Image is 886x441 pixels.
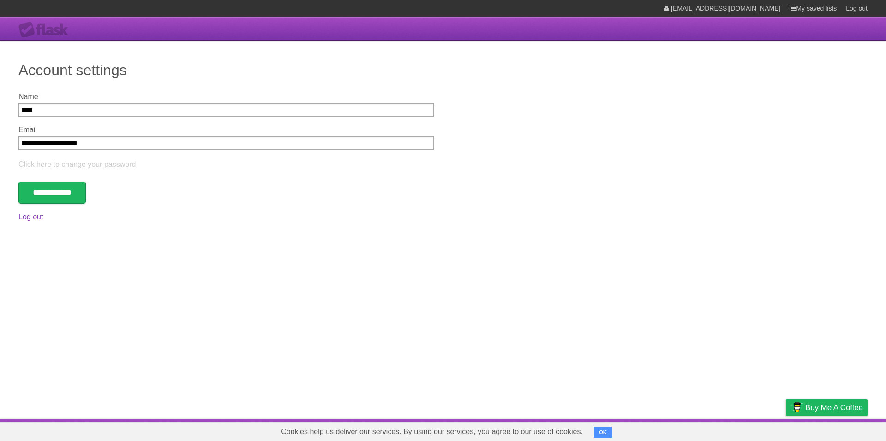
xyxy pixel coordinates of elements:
[663,421,682,439] a: About
[786,399,868,416] a: Buy me a coffee
[594,427,612,438] button: OK
[805,400,863,416] span: Buy me a coffee
[18,59,868,81] h1: Account settings
[18,93,434,101] label: Name
[18,126,434,134] label: Email
[742,421,763,439] a: Terms
[774,421,798,439] a: Privacy
[790,400,803,415] img: Buy me a coffee
[272,423,592,441] span: Cookies help us deliver our services. By using our services, you agree to our use of cookies.
[694,421,731,439] a: Developers
[809,421,868,439] a: Suggest a feature
[18,22,74,38] div: Flask
[18,160,136,168] a: Click here to change your password
[18,213,43,221] a: Log out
